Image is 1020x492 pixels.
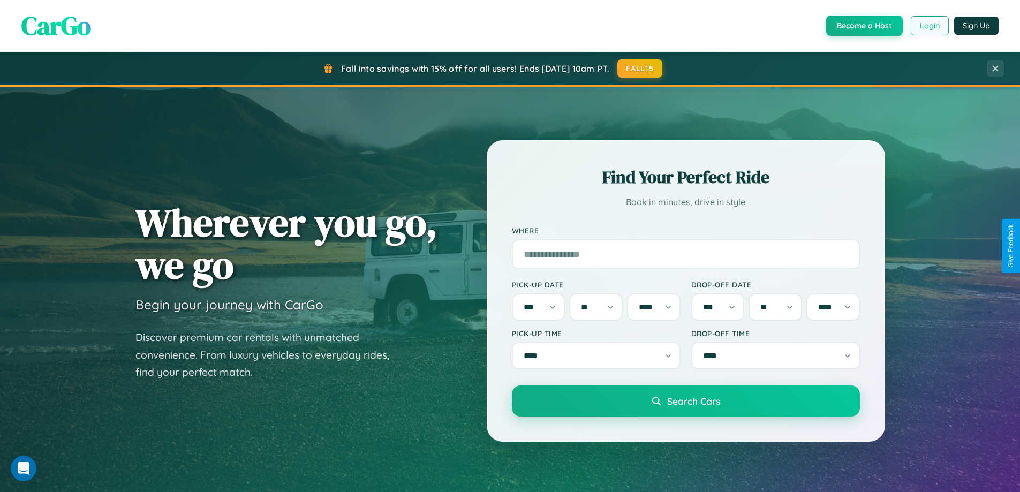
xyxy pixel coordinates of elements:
label: Where [512,226,860,235]
h1: Wherever you go, we go [135,201,437,286]
button: Login [911,16,949,35]
label: Pick-up Date [512,280,681,289]
span: Search Cars [667,395,720,407]
p: Discover premium car rentals with unmatched convenience. From luxury vehicles to everyday rides, ... [135,329,403,381]
div: Give Feedback [1007,224,1015,268]
span: Fall into savings with 15% off for all users! Ends [DATE] 10am PT. [341,63,609,74]
iframe: Intercom live chat [11,456,36,481]
button: Search Cars [512,385,860,417]
label: Drop-off Time [691,329,860,338]
button: Sign Up [954,17,999,35]
h2: Find Your Perfect Ride [512,165,860,189]
p: Book in minutes, drive in style [512,194,860,210]
label: Pick-up Time [512,329,681,338]
button: FALL15 [617,59,662,78]
label: Drop-off Date [691,280,860,289]
span: CarGo [21,8,91,43]
h3: Begin your journey with CarGo [135,297,323,313]
button: Become a Host [826,16,903,36]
